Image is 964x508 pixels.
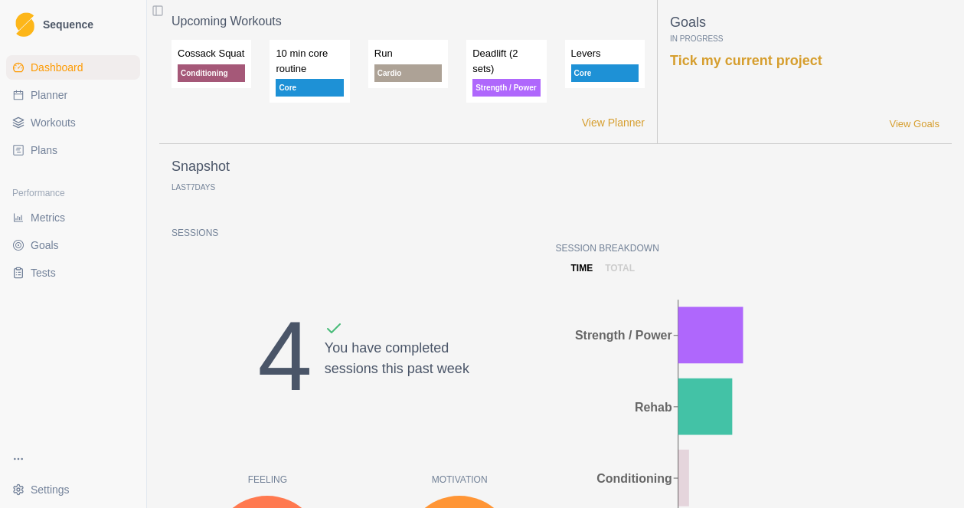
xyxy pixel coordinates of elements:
p: Sessions [172,226,556,240]
span: Dashboard [31,60,83,75]
a: Tick my current project [670,53,822,68]
div: 4 [258,283,312,430]
img: Logo [15,12,34,38]
span: Sequence [43,19,93,30]
p: time [571,261,593,275]
p: Cossack Squat [178,46,245,61]
tspan: Conditioning [596,472,672,485]
span: 7 [191,183,195,192]
p: Goals [670,12,939,33]
p: Motivation [364,473,556,487]
button: Settings [6,477,140,502]
span: Workouts [31,115,76,130]
p: Snapshot [172,156,230,177]
span: Plans [31,143,57,158]
p: 10 min core routine [276,46,343,76]
p: Levers [571,46,639,61]
a: Plans [6,138,140,162]
tspan: Rehab [635,401,672,414]
p: Conditioning [178,64,245,82]
p: In Progress [670,33,939,44]
p: Deadlift (2 sets) [472,46,540,76]
a: View Planner [582,115,645,131]
span: Tests [31,265,56,280]
p: Session Breakdown [556,241,940,255]
p: Run [374,46,442,61]
a: Workouts [6,110,140,135]
span: Planner [31,87,67,103]
div: You have completed sessions this past week [325,320,469,430]
p: Last Days [172,183,215,192]
p: Cardio [374,64,442,82]
p: total [605,261,635,275]
span: Goals [31,238,59,253]
a: Dashboard [6,55,140,80]
p: Upcoming Workouts [172,12,645,31]
a: Planner [6,83,140,107]
p: Feeling [172,473,364,487]
span: Metrics [31,210,65,225]
p: Strength / Power [472,79,540,97]
a: View Goals [889,116,939,132]
div: Performance [6,181,140,205]
a: Metrics [6,205,140,230]
a: Tests [6,261,140,285]
tspan: Strength / Power [574,329,672,342]
p: Core [276,79,343,97]
p: Core [571,64,639,82]
a: LogoSequence [6,6,140,43]
a: Goals [6,233,140,257]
